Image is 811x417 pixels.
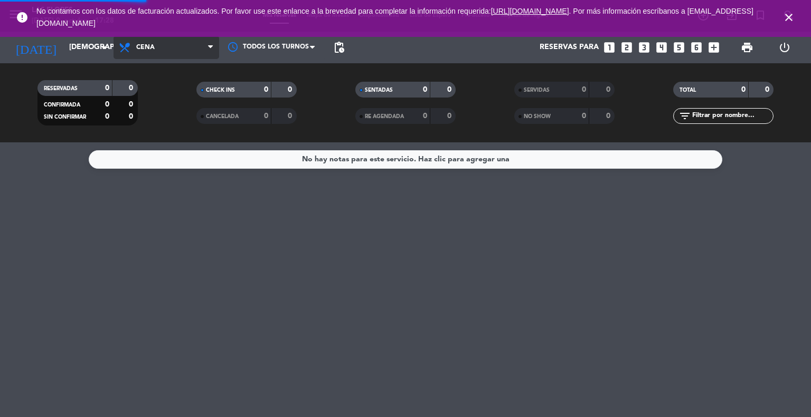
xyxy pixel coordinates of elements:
[365,114,404,119] span: RE AGENDADA
[129,84,135,92] strong: 0
[206,88,235,93] span: CHECK INS
[333,41,345,54] span: pending_actions
[765,86,771,93] strong: 0
[582,112,586,120] strong: 0
[637,41,651,54] i: looks_3
[782,11,795,24] i: close
[606,86,612,93] strong: 0
[672,41,686,54] i: looks_5
[766,32,803,63] div: LOG OUT
[98,41,111,54] i: arrow_drop_down
[524,114,551,119] span: NO SHOW
[264,112,268,120] strong: 0
[44,102,80,108] span: CONFIRMADA
[44,114,86,120] span: SIN CONFIRMAR
[778,41,791,54] i: power_settings_new
[8,36,64,59] i: [DATE]
[447,86,454,93] strong: 0
[36,7,753,27] span: No contamos con los datos de facturación actualizados. Por favor use este enlance a la brevedad p...
[423,112,427,120] strong: 0
[491,7,569,15] a: [URL][DOMAIN_NAME]
[678,110,691,122] i: filter_list
[206,114,239,119] span: CANCELADA
[655,41,668,54] i: looks_4
[36,7,753,27] a: . Por más información escríbanos a [EMAIL_ADDRESS][DOMAIN_NAME]
[365,88,393,93] span: SENTADAS
[129,101,135,108] strong: 0
[288,86,294,93] strong: 0
[105,84,109,92] strong: 0
[582,86,586,93] strong: 0
[606,112,612,120] strong: 0
[741,41,753,54] span: print
[690,41,703,54] i: looks_6
[423,86,427,93] strong: 0
[44,86,78,91] span: RESERVADAS
[105,101,109,108] strong: 0
[129,113,135,120] strong: 0
[540,43,599,52] span: Reservas para
[707,41,721,54] i: add_box
[741,86,746,93] strong: 0
[620,41,634,54] i: looks_two
[264,86,268,93] strong: 0
[288,112,294,120] strong: 0
[691,110,773,122] input: Filtrar por nombre...
[16,11,29,24] i: error
[302,153,510,166] div: No hay notas para este servicio. Haz clic para agregar una
[136,44,155,51] span: Cena
[105,113,109,120] strong: 0
[524,88,550,93] span: SERVIDAS
[602,41,616,54] i: looks_one
[447,112,454,120] strong: 0
[680,88,696,93] span: TOTAL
